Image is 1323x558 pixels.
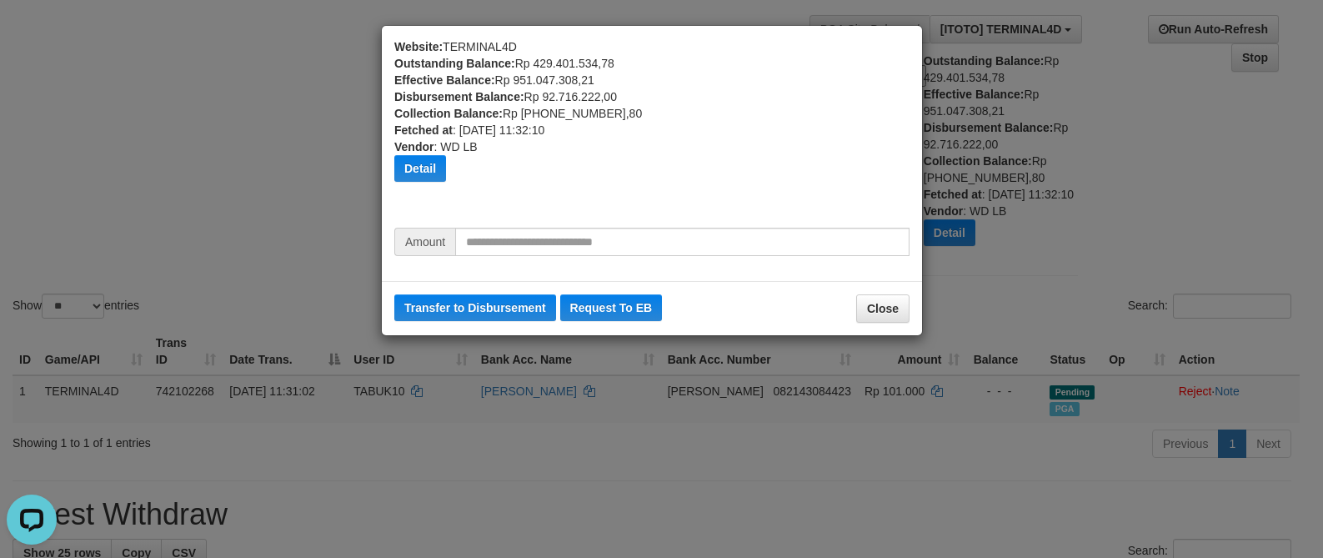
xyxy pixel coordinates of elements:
button: Open LiveChat chat widget [7,7,57,57]
div: TERMINAL4D Rp 429.401.534,78 Rp 951.047.308,21 Rp 92.716.222,00 Rp [PHONE_NUMBER],80 : [DATE] 11:... [394,38,910,228]
b: Fetched at [394,123,453,137]
button: Transfer to Disbursement [394,294,556,321]
b: Disbursement Balance: [394,90,524,103]
b: Effective Balance: [394,73,495,87]
b: Vendor [394,140,433,153]
b: Collection Balance: [394,107,503,120]
button: Request To EB [560,294,663,321]
button: Detail [394,155,446,182]
b: Outstanding Balance: [394,57,515,70]
span: Amount [394,228,455,256]
b: Website: [394,40,443,53]
button: Close [856,294,910,323]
